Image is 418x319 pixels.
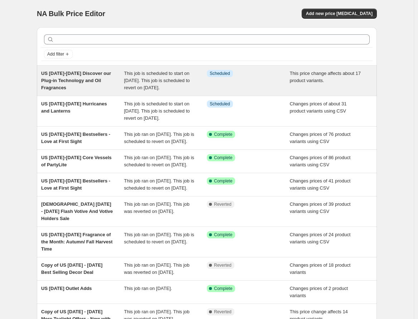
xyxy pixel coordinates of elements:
span: Reverted [214,262,232,268]
span: Complete [214,132,232,137]
span: Add filter [47,51,64,57]
span: [DEMOGRAPHIC_DATA] [DATE] - [DATE] Flash Votive And Votive Holders Sale [41,201,113,221]
button: Add filter [44,50,73,58]
span: Changes prices of 18 product variants [290,262,351,275]
span: Changes prices of 2 product variants [290,286,348,298]
span: Complete [214,232,232,238]
span: This job ran on [DATE]. This job is scheduled to revert on [DATE]. [124,132,194,144]
span: This job ran on [DATE]. This job is scheduled to revert on [DATE]. [124,155,194,167]
span: Reverted [214,201,232,207]
span: US [DATE]-[DATE] Bestsellers - Love at First Sight [41,178,110,191]
span: US [DATE]-[DATE] Core Vessels of PartyLite [41,155,112,167]
span: Complete [214,178,232,184]
span: Scheduled [210,101,230,107]
span: This job ran on [DATE]. [124,286,172,291]
span: Changes prices of 86 product variants using CSV [290,155,351,167]
span: US [DATE]-[DATE] Fragrance of the Month: Autumn/ Fall Harvest Time [41,232,113,252]
span: Complete [214,155,232,161]
span: This job ran on [DATE]. This job is scheduled to revert on [DATE]. [124,178,194,191]
span: US [DATE]-[DATE] Hurricanes and Lanterns [41,101,107,114]
span: Changes prices of 76 product variants using CSV [290,132,351,144]
span: Copy of US [DATE] - [DATE] Best Selling Decor Deal [41,262,102,275]
span: This job ran on [DATE]. This job was reverted on [DATE]. [124,262,190,275]
span: This price change affects about 17 product variants. [290,71,361,83]
span: This job is scheduled to start on [DATE]. This job is scheduled to revert on [DATE]. [124,101,190,121]
span: Changes prices of 24 product variants using CSV [290,232,351,244]
span: US [DATE]-[DATE] Discover our Plug-in Technology and Oil Fragrances [41,71,111,90]
span: NA Bulk Price Editor [37,10,105,18]
span: US [DATE]-[DATE] Bestsellers - Love at First Sight [41,132,110,144]
span: This job is scheduled to start on [DATE]. This job is scheduled to revert on [DATE]. [124,71,190,90]
button: Add new price [MEDICAL_DATA] [302,9,377,19]
span: Scheduled [210,71,230,76]
span: This job ran on [DATE]. This job is scheduled to revert on [DATE]. [124,232,194,244]
span: Changes prices of about 31 product variants using CSV [290,101,347,114]
span: Reverted [214,309,232,315]
span: Add new price [MEDICAL_DATA] [306,11,373,16]
span: This job ran on [DATE]. This job was reverted on [DATE]. [124,201,190,214]
span: Changes prices of 39 product variants using CSV [290,201,351,214]
span: US [DATE] Outlet Adds [41,286,92,291]
span: Changes prices of 41 product variants using CSV [290,178,351,191]
span: Complete [214,286,232,291]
